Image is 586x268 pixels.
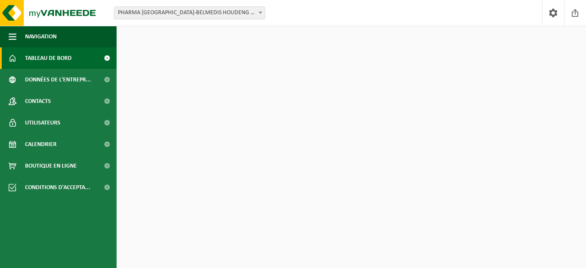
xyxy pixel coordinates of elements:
span: Navigation [25,26,57,47]
span: Calendrier [25,134,57,155]
span: PHARMA BELGIUM-BELMEDIS HOUDENG - HOUDENG-AIMERIES [114,7,265,19]
span: Contacts [25,90,51,112]
span: Données de l'entrepr... [25,69,91,90]
span: PHARMA BELGIUM-BELMEDIS HOUDENG - HOUDENG-AIMERIES [114,6,265,19]
span: Tableau de bord [25,47,72,69]
span: Conditions d'accepta... [25,177,90,198]
span: Utilisateurs [25,112,60,134]
span: Boutique en ligne [25,155,77,177]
